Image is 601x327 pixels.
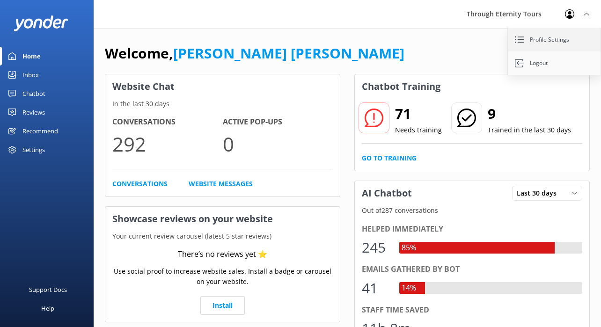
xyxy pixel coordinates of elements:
[355,205,589,216] p: Out of 287 conversations
[355,181,419,205] h3: AI Chatbot
[112,266,333,287] p: Use social proof to increase website sales. Install a badge or carousel on your website.
[29,280,67,299] div: Support Docs
[399,242,418,254] div: 85%
[223,128,333,160] p: 0
[488,125,571,135] p: Trained in the last 30 days
[22,65,39,84] div: Inbox
[362,223,582,235] div: Helped immediately
[517,188,562,198] span: Last 30 days
[22,84,45,103] div: Chatbot
[22,140,45,159] div: Settings
[105,231,340,241] p: Your current review carousel (latest 5 star reviews)
[22,122,58,140] div: Recommend
[362,236,390,259] div: 245
[112,128,223,160] p: 292
[105,99,340,109] p: In the last 30 days
[105,74,340,99] h3: Website Chat
[395,125,442,135] p: Needs training
[112,179,168,189] a: Conversations
[22,103,45,122] div: Reviews
[105,42,404,65] h1: Welcome,
[362,304,582,316] div: Staff time saved
[362,263,582,276] div: Emails gathered by bot
[173,44,404,63] a: [PERSON_NAME] [PERSON_NAME]
[200,296,245,315] a: Install
[362,153,417,163] a: Go to Training
[112,116,223,128] h4: Conversations
[178,248,267,261] div: There’s no reviews yet ⭐
[399,282,418,294] div: 14%
[22,47,41,65] div: Home
[189,179,253,189] a: Website Messages
[355,74,447,99] h3: Chatbot Training
[362,277,390,299] div: 41
[105,207,340,231] h3: Showcase reviews on your website
[488,102,571,125] h2: 9
[223,116,333,128] h4: Active Pop-ups
[14,15,68,31] img: yonder-white-logo.png
[41,299,54,318] div: Help
[395,102,442,125] h2: 71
